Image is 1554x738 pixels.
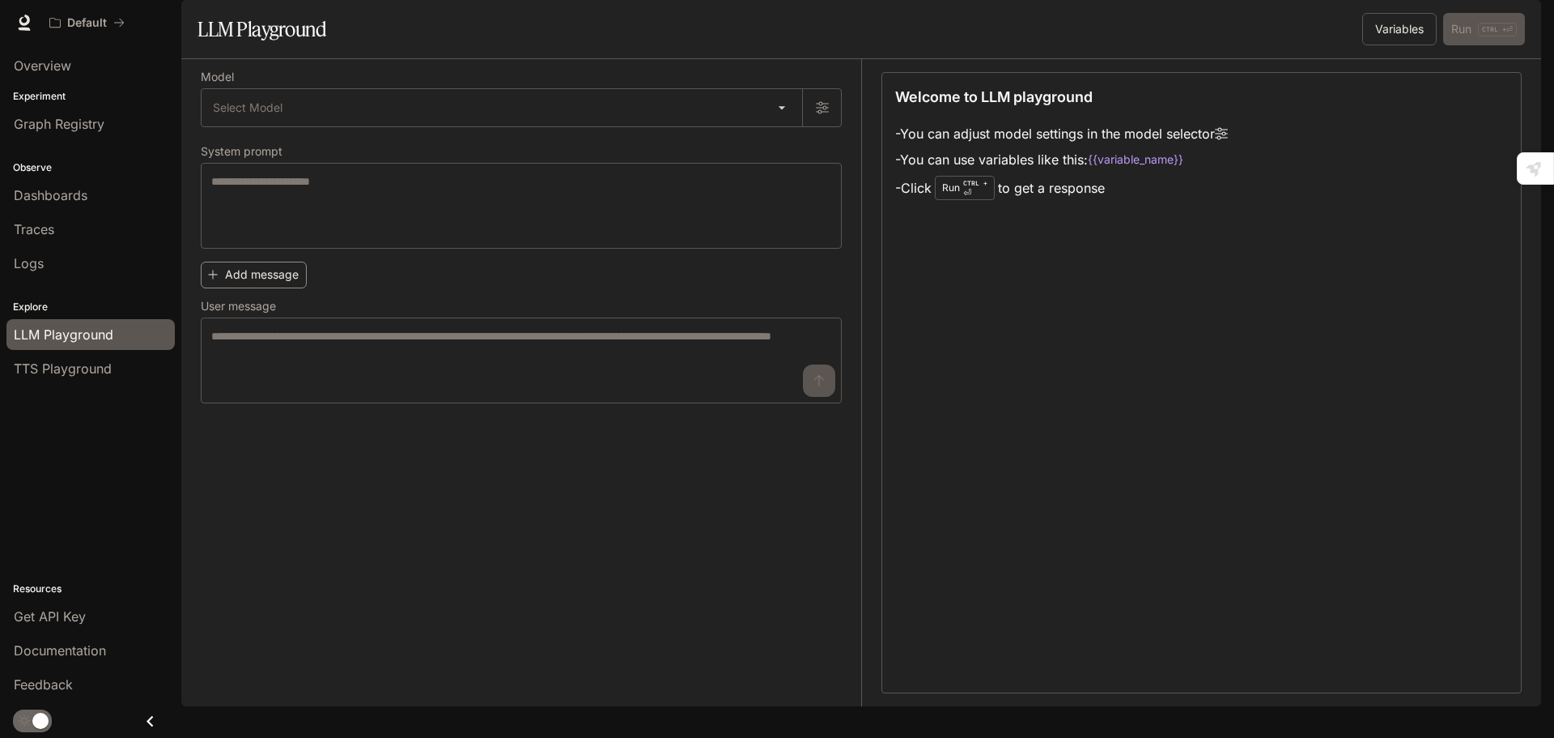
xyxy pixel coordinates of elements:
[202,89,802,126] div: Select Model
[963,178,987,198] p: ⏎
[895,147,1228,173] li: - You can use variables like this:
[42,6,132,39] button: All workspaces
[201,71,234,83] p: Model
[1088,151,1183,168] code: {{variable_name}}
[213,100,282,116] span: Select Model
[895,86,1093,108] p: Welcome to LLM playground
[935,176,995,200] div: Run
[895,121,1228,147] li: - You can adjust model settings in the model selector
[895,173,1228,203] li: - Click to get a response
[1362,13,1437,45] button: Variables
[963,178,987,188] p: CTRL +
[67,16,107,30] p: Default
[201,146,282,157] p: System prompt
[201,301,276,312] p: User message
[201,262,307,288] button: Add message
[197,13,326,45] h1: LLM Playground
